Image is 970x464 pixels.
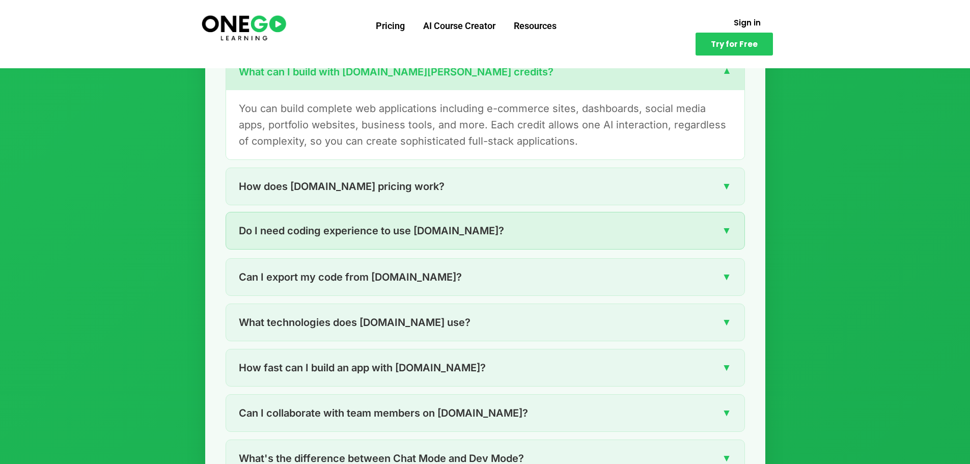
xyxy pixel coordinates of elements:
span: ▼ [722,269,732,285]
span: ▼ [722,405,732,421]
span: ▼ [722,314,732,330]
span: Try for Free [711,40,758,48]
span: Can I collaborate with team members on [DOMAIN_NAME]? [239,405,528,421]
span: ▼ [722,64,732,79]
span: How fast can I build an app with [DOMAIN_NAME]? [239,360,486,376]
a: Pricing [367,13,414,39]
span: Sign in [734,19,761,26]
span: ▼ [722,223,732,238]
span: Can I export my code from [DOMAIN_NAME]? [239,269,462,285]
span: How does [DOMAIN_NAME] pricing work? [239,178,445,195]
span: ▼ [722,360,732,375]
a: Resources [505,13,566,39]
span: What technologies does [DOMAIN_NAME] use? [239,314,470,331]
p: You can build complete web applications including e-commerce sites, dashboards, social media apps... [239,100,732,149]
span: ▼ [722,178,732,194]
a: AI Course Creator [414,13,505,39]
span: What can I build with [DOMAIN_NAME][PERSON_NAME] credits? [239,64,553,80]
a: Try for Free [696,33,773,56]
span: Do I need coding experience to use [DOMAIN_NAME]? [239,223,504,239]
a: Sign in [722,13,773,33]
